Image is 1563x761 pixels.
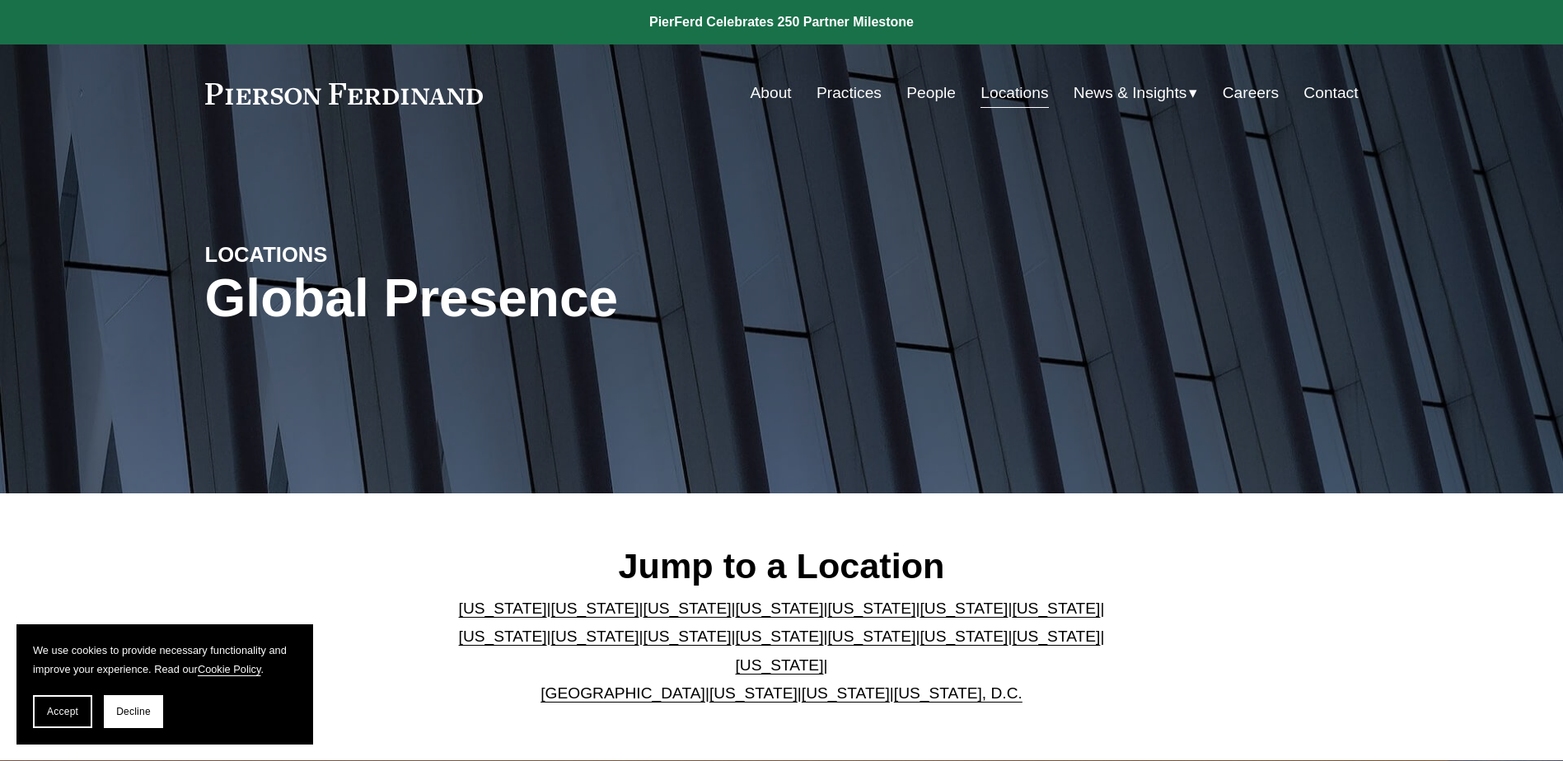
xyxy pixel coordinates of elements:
[802,684,890,702] a: [US_STATE]
[47,706,78,717] span: Accept
[827,628,915,645] a: [US_STATE]
[551,600,639,617] a: [US_STATE]
[198,663,261,675] a: Cookie Policy
[1012,600,1100,617] a: [US_STATE]
[709,684,798,702] a: [US_STATE]
[1303,77,1358,109] a: Contact
[643,600,732,617] a: [US_STATE]
[920,628,1008,645] a: [US_STATE]
[736,628,824,645] a: [US_STATE]
[980,77,1048,109] a: Locations
[33,641,297,679] p: We use cookies to provide necessary functionality and improve your experience. Read our .
[540,684,705,702] a: [GEOGRAPHIC_DATA]
[459,600,547,617] a: [US_STATE]
[205,268,974,329] h1: Global Presence
[1012,628,1100,645] a: [US_STATE]
[827,600,915,617] a: [US_STATE]
[551,628,639,645] a: [US_STATE]
[920,600,1008,617] a: [US_STATE]
[1074,77,1198,109] a: folder dropdown
[16,624,313,745] section: Cookie banner
[205,241,494,268] h4: LOCATIONS
[736,600,824,617] a: [US_STATE]
[906,77,956,109] a: People
[751,77,792,109] a: About
[445,544,1118,587] h2: Jump to a Location
[894,684,1023,702] a: [US_STATE], D.C.
[445,595,1118,708] p: | | | | | | | | | | | | | | | | | |
[817,77,882,109] a: Practices
[104,695,163,728] button: Decline
[1223,77,1279,109] a: Careers
[459,628,547,645] a: [US_STATE]
[736,656,824,674] a: [US_STATE]
[1074,79,1187,108] span: News & Insights
[643,628,732,645] a: [US_STATE]
[33,695,92,728] button: Accept
[116,706,151,717] span: Decline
